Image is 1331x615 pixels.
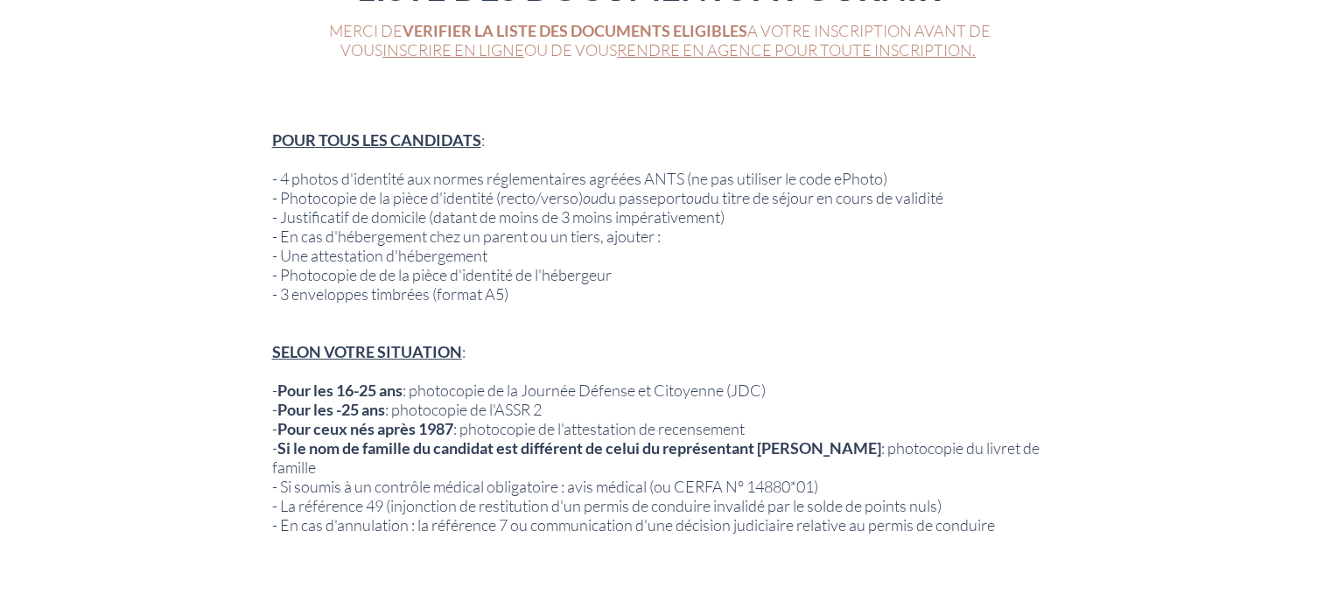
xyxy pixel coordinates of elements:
[272,400,542,419] span: - : photocopie de l'ASSR 2
[272,515,995,535] span: - En cas d'annulation : la référence 7 ou communication d'une décision judiciaire relative au per...
[272,207,725,227] span: - Justificatif de domicile (datant de moins de 3 moins impérativement)
[1249,531,1331,613] iframe: Wix Chat
[272,381,766,400] span: - : photocopie de la Journée Défense et Citoyenne (JDC)
[583,188,599,207] span: ou
[277,438,881,458] span: Si le nom de famille du candidat est différent de celui du représentant [PERSON_NAME]
[272,284,508,304] span: - 3 enveloppes timbrées (format A5)
[686,188,702,207] span: ou
[403,21,747,40] span: VERIFIER LA LISTE DES DOCUMENTS ELIGIBLES
[272,342,466,361] span: :
[272,342,462,361] span: SELON VOTRE SITUATION
[272,496,942,515] span: - La référence 49 (injonction de restitution d'un permis de conduire invalidé par le solde de poi...
[277,381,403,400] span: Pour les 16-25 ans
[272,265,612,284] span: - Photocopie de de la pièce d'identité de l'hébergeur
[277,419,453,438] span: Pour ceux nés après 1987
[272,477,818,496] span: - Si soumis à un contrôle médical obligatoire : avis médical (ou CERFA N° 14880*01)
[272,246,487,265] span: - Une attestation d'hébergement
[272,169,887,188] span: - 4 photos d'identité aux normes réglementaires agréées ANTS (ne pas utiliser le code ePhoto)
[329,21,991,59] span: MERCI DE A VOTRE INSCRIPTION AVANT DE VOUS OU DE VOUS
[272,130,485,150] span: :
[272,188,943,207] span: - Photocopie de la pièce d'identité (recto/verso) du passeport du titre de séjour en cours de val...
[277,400,385,419] span: Pour les -25 ans
[617,40,976,59] a: RENDRE EN AGENCE POUR TOUTE INSCRIPTION.
[272,130,481,150] span: POUR TOUS LES CANDIDATS
[272,227,661,246] span: - En cas d'hébergement chez un parent ou un tiers, ajouter :
[272,438,1040,477] span: - : photocopie du livret de famille
[382,40,524,59] a: INSCRIRE EN LIGNE
[272,419,745,438] span: - : photocopie de l'attestation de recensement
